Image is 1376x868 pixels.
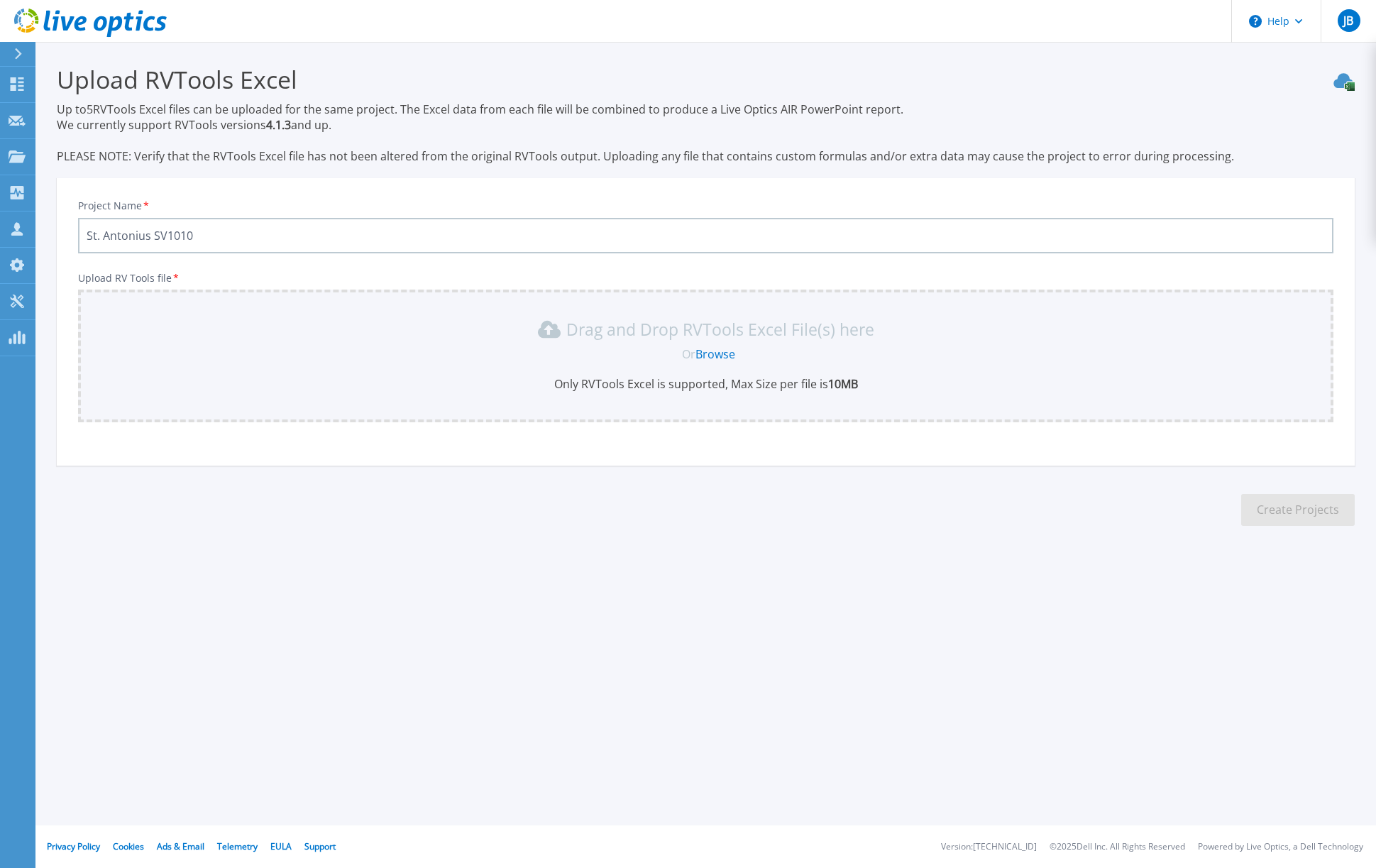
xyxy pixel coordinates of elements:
[566,322,874,336] p: Drag and Drop RVTools Excel File(s) here
[57,63,1355,96] h3: Upload RVTools Excel
[57,101,1355,164] p: Up to 5 RVTools Excel files can be uploaded for the same project. The Excel data from each file w...
[682,346,695,362] span: Or
[217,840,258,852] a: Telemetry
[941,842,1037,852] li: Version: [TECHNICAL_ID]
[78,218,1333,253] input: Enter Project Name
[304,840,336,852] a: Support
[87,318,1325,392] div: Drag and Drop RVTools Excel File(s) here OrBrowseOnly RVTools Excel is supported, Max Size per fi...
[1241,494,1355,526] button: Create Projects
[1198,842,1363,852] li: Powered by Live Optics, a Dell Technology
[266,117,291,133] strong: 4.1.3
[157,840,204,852] a: Ads & Email
[695,346,735,362] a: Browse
[78,273,1333,284] p: Upload RV Tools file
[1050,842,1185,852] li: © 2025 Dell Inc. All Rights Reserved
[1343,15,1353,26] span: JB
[47,840,100,852] a: Privacy Policy
[87,376,1325,392] p: Only RVTools Excel is supported, Max Size per file is
[828,376,858,392] b: 10MB
[113,840,144,852] a: Cookies
[270,840,292,852] a: EULA
[78,201,150,211] label: Project Name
